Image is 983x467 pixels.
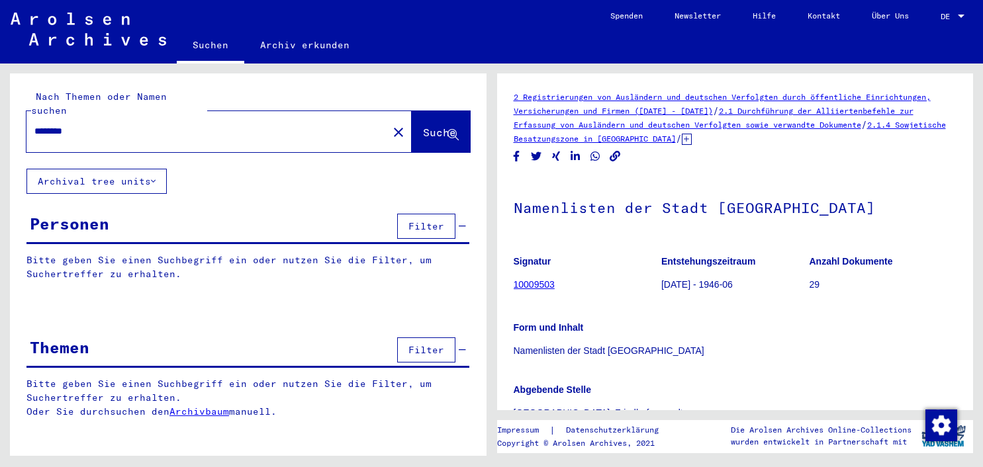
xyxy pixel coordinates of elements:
b: Entstehungszeitraum [661,256,755,267]
button: Share on Facebook [510,148,524,165]
p: wurden entwickelt in Partnerschaft mit [731,436,912,448]
div: | [497,423,675,437]
span: Filter [408,344,444,356]
div: Themen [30,335,89,359]
button: Archival tree units [26,169,167,194]
span: Suche [423,126,456,139]
p: [DATE] - 1946-06 [661,278,808,292]
button: Filter [397,214,455,239]
button: Copy link [608,148,622,165]
button: Filter [397,337,455,362]
p: Copyright © Arolsen Archives, 2021 [497,437,675,449]
a: 2 Registrierungen von Ausländern und deutschen Verfolgten durch öffentliche Einrichtungen, Versic... [514,92,931,116]
p: Bitte geben Sie einen Suchbegriff ein oder nutzen Sie die Filter, um Suchertreffer zu erhalten. [26,253,469,281]
img: Zustimmung ändern [925,409,957,441]
a: Archivbaum [169,405,229,417]
p: Die Arolsen Archives Online-Collections [731,424,912,436]
p: Namenlisten der Stadt [GEOGRAPHIC_DATA] [514,344,957,358]
button: Share on Xing [549,148,563,165]
button: Share on Twitter [530,148,543,165]
b: Anzahl Dokumente [810,256,893,267]
h1: Namenlisten der Stadt [GEOGRAPHIC_DATA] [514,177,957,235]
p: Bitte geben Sie einen Suchbegriff ein oder nutzen Sie die Filter, um Suchertreffer zu erhalten. O... [26,377,470,419]
span: / [861,118,867,130]
span: / [713,105,719,116]
img: yv_logo.png [919,419,968,452]
span: Filter [408,220,444,232]
a: Datenschutzerklärung [555,423,675,437]
button: Clear [385,118,412,145]
b: Form und Inhalt [514,322,584,333]
p: [GEOGRAPHIC_DATA], Friedhofsverwaltung [514,406,957,420]
button: Share on WhatsApp [588,148,602,165]
b: Signatur [514,256,551,267]
a: Suchen [177,29,244,64]
img: Arolsen_neg.svg [11,13,166,46]
a: Impressum [497,423,549,437]
p: 29 [810,278,957,292]
button: Share on LinkedIn [569,148,583,165]
span: / [676,132,682,144]
a: Archiv erkunden [244,29,365,61]
a: 10009503 [514,279,555,290]
b: Abgebende Stelle [514,384,591,395]
div: Personen [30,212,109,235]
span: DE [941,12,955,21]
mat-icon: close [391,124,406,140]
button: Suche [412,111,470,152]
mat-label: Nach Themen oder Namen suchen [31,91,167,116]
